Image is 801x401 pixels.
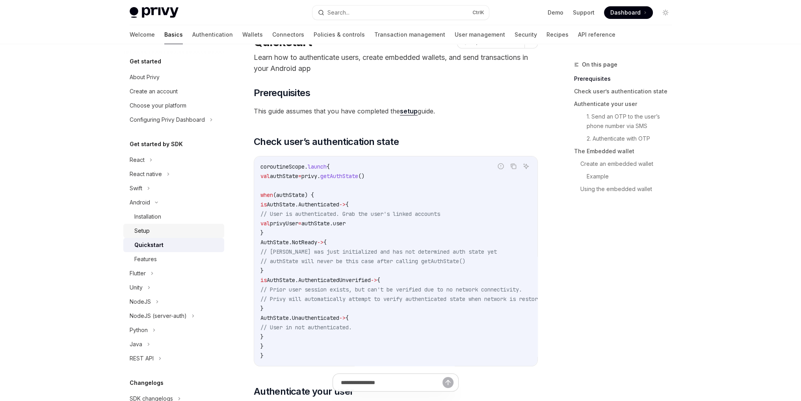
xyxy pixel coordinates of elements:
[574,72,678,85] a: Prerequisites
[339,201,346,208] span: ->
[123,84,224,98] a: Create an account
[123,238,224,252] a: Quickstart
[130,139,183,149] h5: Get started by SDK
[254,87,310,99] span: Prerequisites
[267,201,339,208] span: AuthState.Authenticated
[327,163,330,170] span: {
[604,6,653,19] a: Dashboard
[346,314,349,321] span: {
[242,25,263,44] a: Wallets
[260,201,267,208] span: is
[260,277,267,284] span: is
[574,98,678,110] a: Authenticate your user
[130,325,148,335] div: Python
[260,191,273,199] span: when
[515,25,537,44] a: Security
[254,106,538,117] span: This guide assumes that you have completed the guide.
[260,239,317,246] span: AuthState.NotReady
[130,269,146,278] div: Flutter
[442,377,453,388] button: Send message
[260,343,264,350] span: }
[134,254,157,264] div: Features
[346,201,349,208] span: {
[260,220,270,227] span: val
[496,161,506,171] button: Report incorrect code
[192,25,233,44] a: Authentication
[587,132,678,145] a: 2. Authenticate with OTP
[130,87,178,96] div: Create an account
[130,354,154,363] div: REST API
[298,173,301,180] span: =
[260,173,270,180] span: val
[267,277,371,284] span: AuthState.AuthenticatedUnverified
[546,25,569,44] a: Recipes
[130,57,161,66] h5: Get started
[130,378,164,388] h5: Changelogs
[320,173,358,180] span: getAuthState
[521,161,531,171] button: Ask AI
[123,70,224,84] a: About Privy
[573,9,595,17] a: Support
[260,248,497,255] span: // [PERSON_NAME] was just initialized and has not determined auth state yet
[317,239,323,246] span: ->
[164,25,183,44] a: Basics
[339,314,346,321] span: ->
[508,161,519,171] button: Copy the contents from the code block
[312,6,489,20] button: Search...CtrlK
[580,158,678,170] a: Create an embedded wallet
[659,6,672,19] button: Toggle dark mode
[260,163,308,170] span: coroutineScope.
[374,25,445,44] a: Transaction management
[371,277,377,284] span: ->
[134,240,164,250] div: Quickstart
[130,115,205,124] div: Configuring Privy Dashboard
[254,136,399,148] span: Check user’s authentication state
[130,155,145,165] div: React
[260,267,264,274] span: }
[308,163,327,170] span: launch
[578,25,615,44] a: API reference
[582,60,617,69] span: On this page
[130,7,178,18] img: light logo
[548,9,563,17] a: Demo
[260,286,522,293] span: // Prior user session exists, but can't be verified due to no network connectivity.
[260,258,465,265] span: // authState will never be this case after calling getAuthState()
[260,229,264,236] span: }
[130,311,187,321] div: NodeJS (server-auth)
[130,184,142,193] div: Swift
[130,283,143,292] div: Unity
[260,324,352,331] span: // User in not authenticated.
[270,173,298,180] span: authState
[123,252,224,266] a: Features
[314,25,365,44] a: Policies & controls
[134,212,161,221] div: Installation
[472,9,484,16] span: Ctrl K
[123,98,224,113] a: Choose your platform
[455,25,505,44] a: User management
[270,220,298,227] span: privyUser
[574,85,678,98] a: Check user’s authentication state
[130,198,150,207] div: Android
[130,169,162,179] div: React native
[123,224,224,238] a: Setup
[358,173,364,180] span: ()
[260,210,440,217] span: // User is authenticated. Grab the user's linked accounts
[254,52,538,74] p: Learn how to authenticate users, create embedded wallets, and send transactions in your Android app
[134,226,150,236] div: Setup
[260,352,264,359] span: }
[260,305,264,312] span: }
[323,239,327,246] span: {
[130,297,151,306] div: NodeJS
[260,295,547,303] span: // Privy will automatically attempt to verify authenticated state when network is restored.
[130,72,160,82] div: About Privy
[301,173,320,180] span: privy.
[610,9,641,17] span: Dashboard
[123,210,224,224] a: Installation
[587,170,678,183] a: Example
[130,340,142,349] div: Java
[587,110,678,132] a: 1. Send an OTP to the user’s phone number via SMS
[580,183,678,195] a: Using the embedded wallet
[298,220,301,227] span: =
[272,25,304,44] a: Connectors
[130,101,186,110] div: Choose your platform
